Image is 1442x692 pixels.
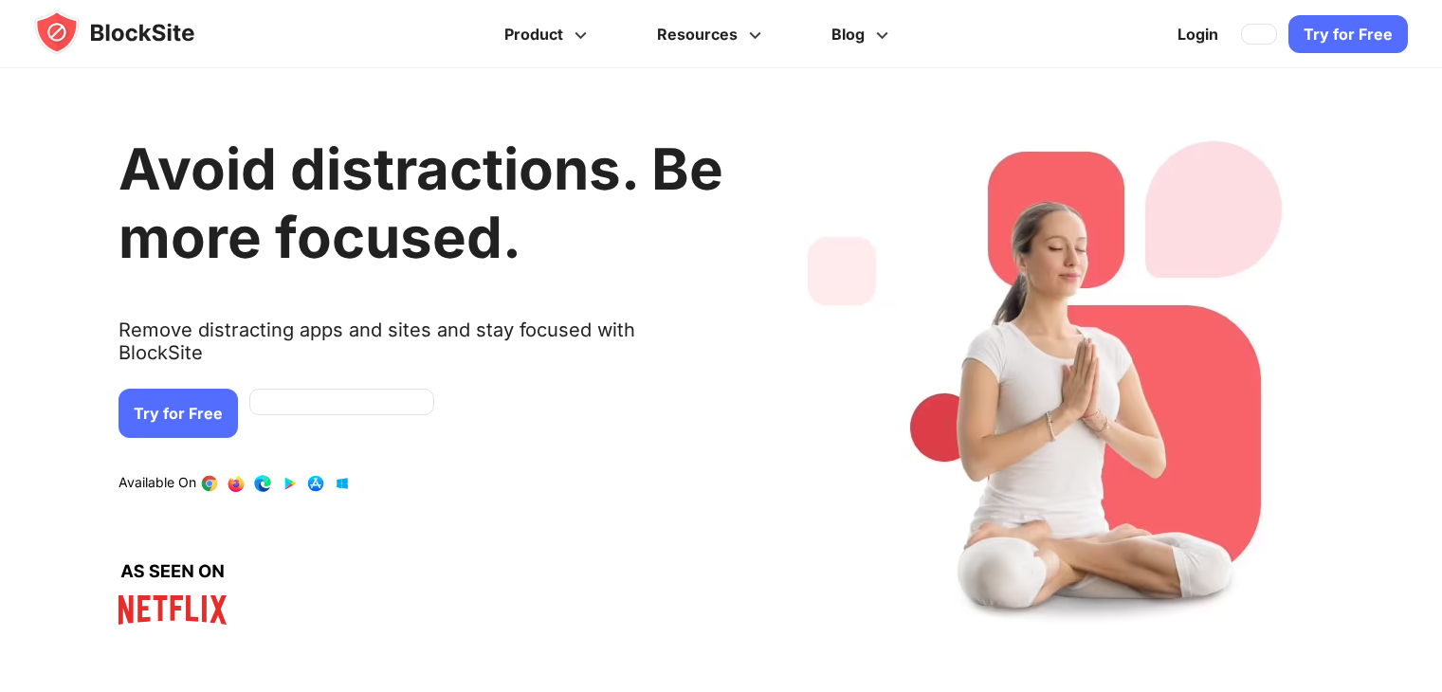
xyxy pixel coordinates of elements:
[119,389,238,438] a: Try for Free
[1166,11,1230,57] a: Login
[119,474,196,493] text: Available On
[1288,15,1408,53] a: Try for Free
[119,319,723,379] text: Remove distracting apps and sites and stay focused with BlockSite
[34,9,231,55] img: blocksite-icon.5d769676.svg
[119,135,723,271] h1: Avoid distractions. Be more focused.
